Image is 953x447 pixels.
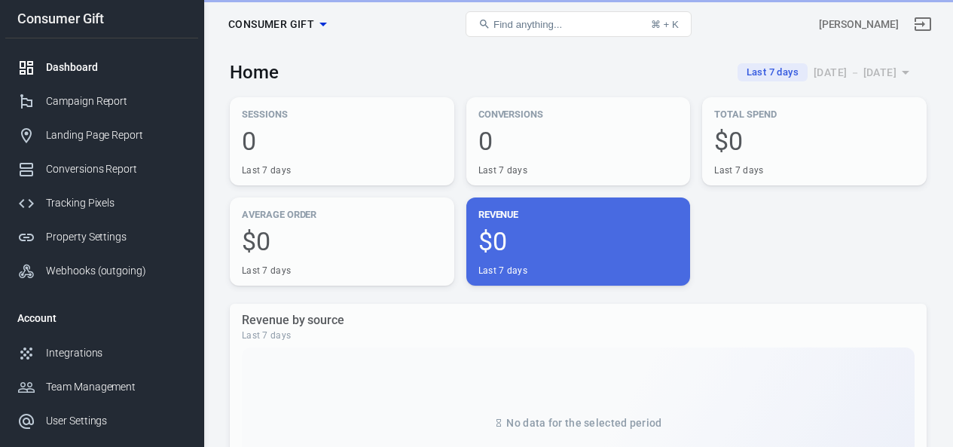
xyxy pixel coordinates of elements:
div: User Settings [46,413,186,429]
div: Team Management [46,379,186,395]
a: Campaign Report [5,84,198,118]
a: Conversions Report [5,152,198,186]
div: Webhooks (outgoing) [46,263,186,279]
h3: Home [230,62,279,83]
span: Consumer Gift [228,15,314,34]
a: Webhooks (outgoing) [5,254,198,288]
div: Property Settings [46,229,186,245]
a: Landing Page Report [5,118,198,152]
div: Consumer Gift [5,12,198,26]
button: Find anything...⌘ + K [466,11,692,37]
a: Property Settings [5,220,198,254]
div: ⌘ + K [651,19,679,30]
div: Landing Page Report [46,127,186,143]
a: Sign out [905,6,941,42]
a: Integrations [5,336,198,370]
div: Conversions Report [46,161,186,177]
div: Campaign Report [46,93,186,109]
div: Dashboard [46,60,186,75]
div: Tracking Pixels [46,195,186,211]
span: Find anything... [493,19,562,30]
a: Tracking Pixels [5,186,198,220]
a: User Settings [5,404,198,438]
div: Integrations [46,345,186,361]
button: Consumer Gift [222,11,332,38]
li: Account [5,300,198,336]
div: Account id: juSFbWAb [819,17,899,32]
a: Dashboard [5,51,198,84]
a: Team Management [5,370,198,404]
